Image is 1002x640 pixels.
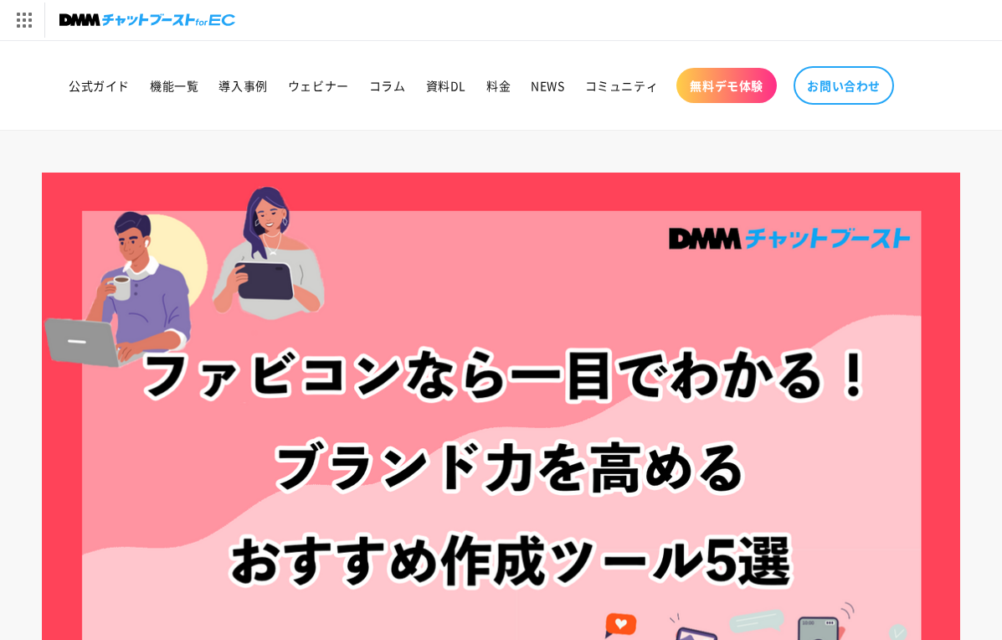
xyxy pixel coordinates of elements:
span: 公式ガイド [69,78,130,93]
span: コミュニティ [585,78,659,93]
span: お問い合わせ [807,78,881,93]
a: 機能一覧 [140,68,208,103]
a: 公式ガイド [59,68,140,103]
span: 料金 [486,78,511,93]
a: ウェビナー [278,68,359,103]
a: 資料DL [416,68,476,103]
a: 導入事例 [208,68,277,103]
a: 料金 [476,68,521,103]
a: お問い合わせ [794,66,894,105]
span: コラム [369,78,406,93]
span: 資料DL [426,78,466,93]
span: 無料デモ体験 [690,78,763,93]
span: 機能一覧 [150,78,198,93]
span: 導入事例 [218,78,267,93]
img: サービス [3,3,44,38]
span: NEWS [531,78,564,93]
a: 無料デモ体験 [676,68,777,103]
a: コラム [359,68,416,103]
a: NEWS [521,68,574,103]
img: チャットブーストforEC [59,8,235,32]
a: コミュニティ [575,68,669,103]
span: ウェビナー [288,78,349,93]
